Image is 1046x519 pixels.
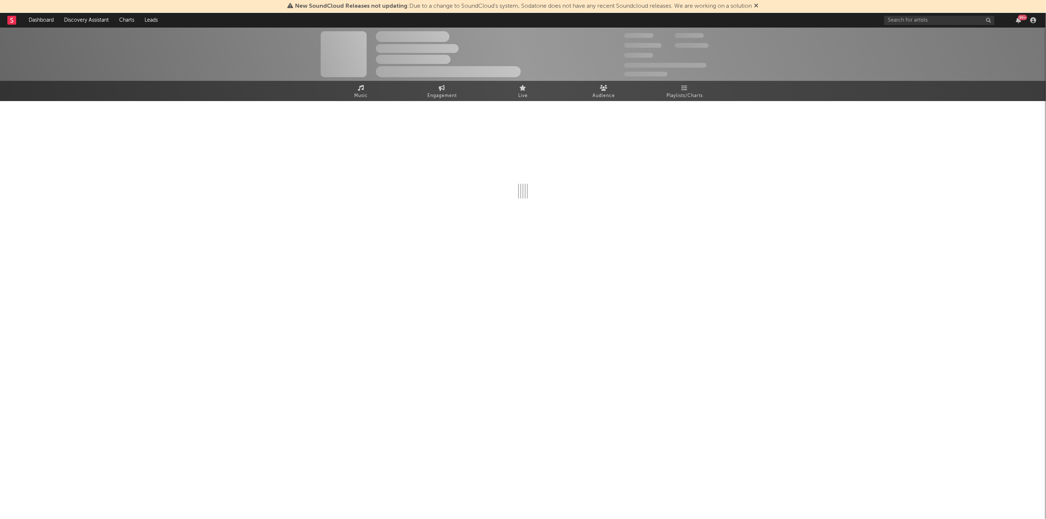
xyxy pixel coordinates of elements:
span: Dismiss [754,3,759,9]
span: Live [518,92,528,100]
a: Music [321,81,402,101]
a: Engagement [402,81,483,101]
span: Jump Score: 85.0 [624,72,668,76]
span: Audience [593,92,615,100]
a: Live [483,81,563,101]
a: Leads [139,13,163,28]
a: Dashboard [24,13,59,28]
span: : Due to a change to SoundCloud's system, Sodatone does not have any recent Soundcloud releases. ... [295,3,752,9]
span: Playlists/Charts [667,92,703,100]
span: New SoundCloud Releases not updating [295,3,408,9]
div: 99 + [1018,15,1027,20]
span: 100,000 [675,33,704,38]
a: Playlists/Charts [644,81,725,101]
span: Engagement [427,92,457,100]
a: Audience [563,81,644,101]
input: Search for artists [884,16,995,25]
span: 50,000,000 Monthly Listeners [624,63,707,68]
span: 100,000 [624,53,653,58]
span: 300,000 [624,33,654,38]
span: 50,000,000 [624,43,662,48]
button: 99+ [1016,17,1021,23]
a: Charts [114,13,139,28]
a: Discovery Assistant [59,13,114,28]
span: Music [355,92,368,100]
span: 1,000,000 [675,43,709,48]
